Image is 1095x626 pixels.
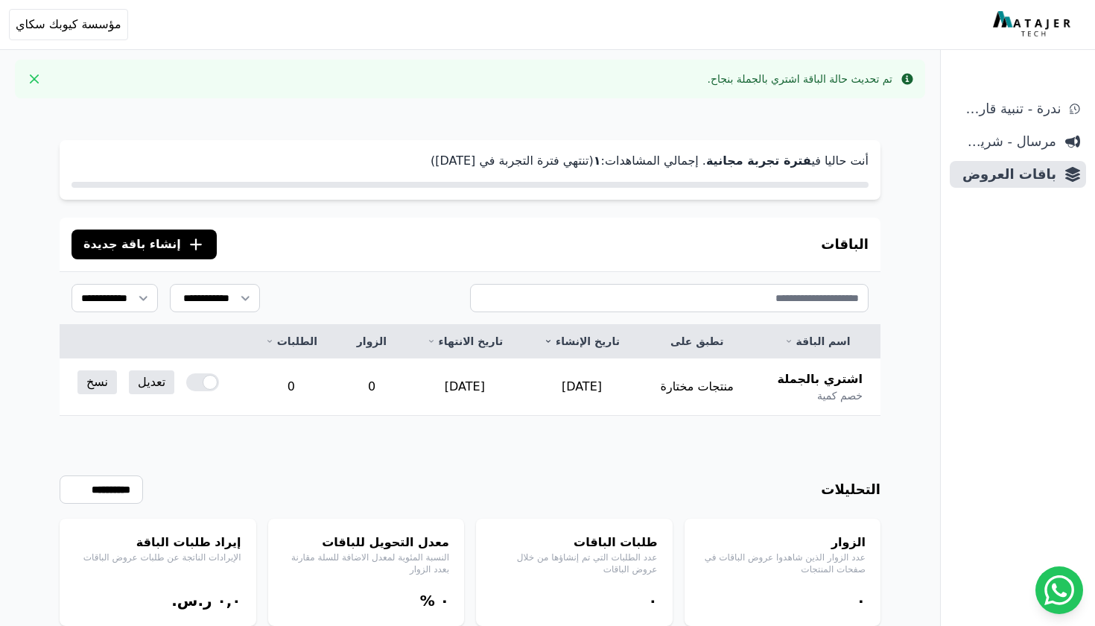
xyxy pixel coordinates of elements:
[263,334,320,349] a: الطلبات
[640,325,754,358] th: تطبق على
[491,590,658,611] div: ۰
[491,551,658,575] p: عدد الطلبات التي تم إنشاؤها من خلال عروض الباقات
[337,358,406,416] td: 0
[640,358,754,416] td: منتجات مختارة
[699,590,866,611] div: ۰
[217,592,241,610] bdi: ۰,۰
[74,551,241,563] p: الإيرادات الناتجة عن طلبات عروض الباقات
[817,388,863,403] span: خصم كمية
[524,358,641,416] td: [DATE]
[440,592,449,610] bdi: ۰
[22,67,46,91] button: Close
[956,164,1056,185] span: باقات العروض
[420,592,435,610] span: %
[706,154,811,168] strong: فترة تجربة مجانية
[699,534,866,551] h4: الزوار
[707,72,892,86] div: تم تحديث حالة الباقة اشتري بالجملة بنجاح.
[77,370,117,394] a: نسخ
[778,370,863,388] span: اشتري بالجملة
[171,592,212,610] span: ر.س.
[821,479,880,500] h3: التحليلات
[72,230,217,259] button: إنشاء باقة جديدة
[406,358,523,416] td: [DATE]
[491,534,658,551] h4: طلبات الباقات
[283,534,450,551] h4: معدل التحويل للباقات
[337,325,406,358] th: الزوار
[956,131,1056,152] span: مرسال - شريط دعاية
[821,234,869,255] h3: الباقات
[594,154,601,168] strong: ١
[542,334,623,349] a: تاريخ الإنشاء
[956,98,1061,119] span: ندرة - تنبية قارب علي النفاذ
[772,334,863,349] a: اسم الباقة
[74,534,241,551] h4: إيراد طلبات الباقة
[699,551,866,575] p: عدد الزوار الذين شاهدوا عروض الباقات في صفحات المنتجات
[16,16,121,34] span: مؤسسة كيوبك سكاي
[245,358,337,416] td: 0
[9,9,128,40] button: مؤسسة كيوبك سكاي
[993,11,1074,38] img: MatajerTech Logo
[83,235,181,253] span: إنشاء باقة جديدة
[129,370,174,394] a: تعديل
[424,334,505,349] a: تاريخ الانتهاء
[72,152,869,170] p: أنت حاليا في . إجمالي المشاهدات: (تنتهي فترة التجربة في [DATE])
[283,551,450,575] p: النسبة المئوية لمعدل الاضافة للسلة مقارنة بعدد الزوار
